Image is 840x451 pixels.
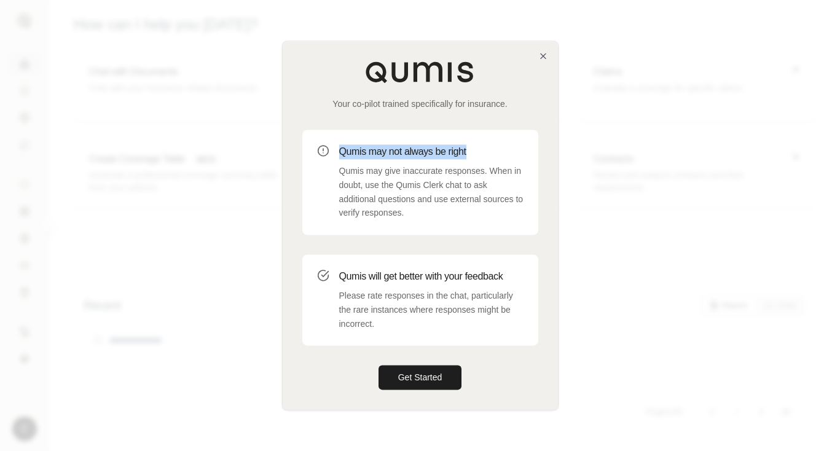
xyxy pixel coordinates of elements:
[339,164,524,220] p: Qumis may give inaccurate responses. When in doubt, use the Qumis Clerk chat to ask additional qu...
[339,144,524,159] h3: Qumis may not always be right
[339,289,524,331] p: Please rate responses in the chat, particularly the rare instances where responses might be incor...
[339,269,524,284] h3: Qumis will get better with your feedback
[302,98,538,110] p: Your co-pilot trained specifically for insurance.
[365,61,476,83] img: Qumis Logo
[379,366,462,390] button: Get Started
